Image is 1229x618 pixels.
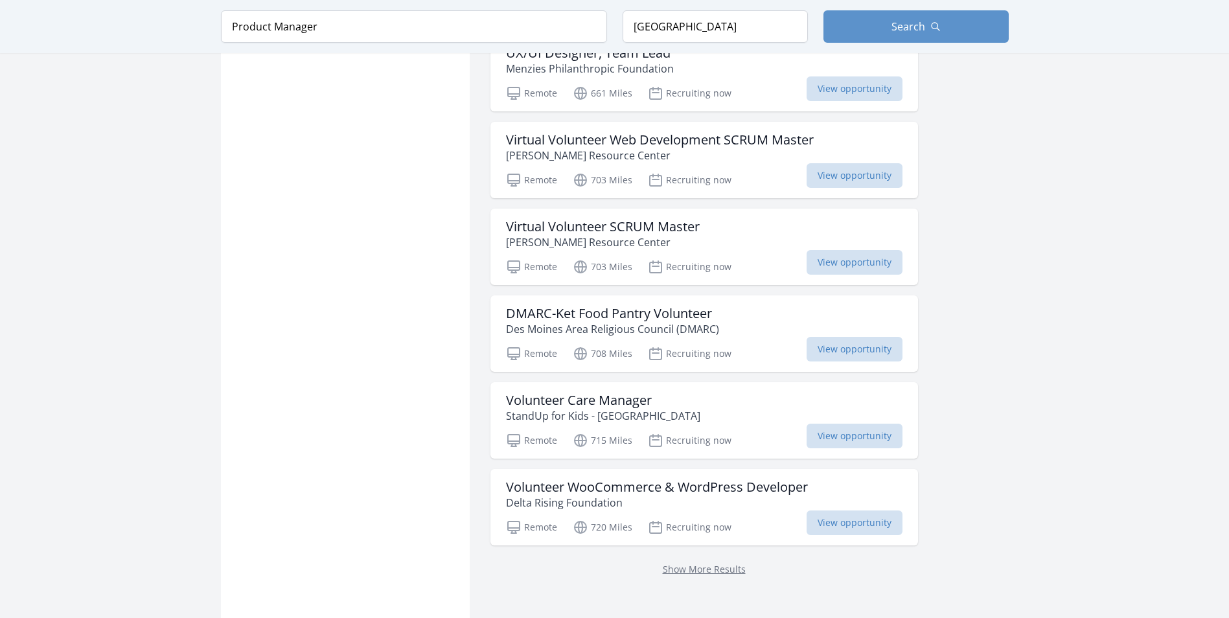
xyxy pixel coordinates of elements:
[648,259,731,275] p: Recruiting now
[663,563,746,575] a: Show More Results
[490,469,918,545] a: Volunteer WooCommerce & WordPress Developer Delta Rising Foundation Remote 720 Miles Recruiting n...
[506,219,700,235] h3: Virtual Volunteer SCRUM Master
[807,76,902,101] span: View opportunity
[573,172,632,188] p: 703 Miles
[807,424,902,448] span: View opportunity
[648,172,731,188] p: Recruiting now
[506,132,814,148] h3: Virtual Volunteer Web Development SCRUM Master
[506,495,808,510] p: Delta Rising Foundation
[648,346,731,361] p: Recruiting now
[506,172,557,188] p: Remote
[506,479,808,495] h3: Volunteer WooCommerce & WordPress Developer
[807,510,902,535] span: View opportunity
[490,209,918,285] a: Virtual Volunteer SCRUM Master [PERSON_NAME] Resource Center Remote 703 Miles Recruiting now View...
[506,259,557,275] p: Remote
[506,61,674,76] p: Menzies Philanthropic Foundation
[506,393,700,408] h3: Volunteer Care Manager
[506,520,557,535] p: Remote
[506,346,557,361] p: Remote
[807,250,902,275] span: View opportunity
[573,259,632,275] p: 703 Miles
[506,321,719,337] p: Des Moines Area Religious Council (DMARC)
[573,433,632,448] p: 715 Miles
[490,35,918,111] a: UX/UI Designer, Team Lead Menzies Philanthropic Foundation Remote 661 Miles Recruiting now View o...
[648,433,731,448] p: Recruiting now
[648,86,731,101] p: Recruiting now
[623,10,808,43] input: Location
[490,295,918,372] a: DMARC-Ket Food Pantry Volunteer Des Moines Area Religious Council (DMARC) Remote 708 Miles Recrui...
[506,408,700,424] p: StandUp for Kids - [GEOGRAPHIC_DATA]
[891,19,925,34] span: Search
[490,122,918,198] a: Virtual Volunteer Web Development SCRUM Master [PERSON_NAME] Resource Center Remote 703 Miles Rec...
[573,520,632,535] p: 720 Miles
[506,86,557,101] p: Remote
[648,520,731,535] p: Recruiting now
[506,433,557,448] p: Remote
[573,86,632,101] p: 661 Miles
[506,45,674,61] h3: UX/UI Designer, Team Lead
[490,382,918,459] a: Volunteer Care Manager StandUp for Kids - [GEOGRAPHIC_DATA] Remote 715 Miles Recruiting now View ...
[823,10,1009,43] button: Search
[506,306,719,321] h3: DMARC-Ket Food Pantry Volunteer
[807,163,902,188] span: View opportunity
[221,10,607,43] input: Keyword
[573,346,632,361] p: 708 Miles
[506,148,814,163] p: [PERSON_NAME] Resource Center
[807,337,902,361] span: View opportunity
[506,235,700,250] p: [PERSON_NAME] Resource Center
